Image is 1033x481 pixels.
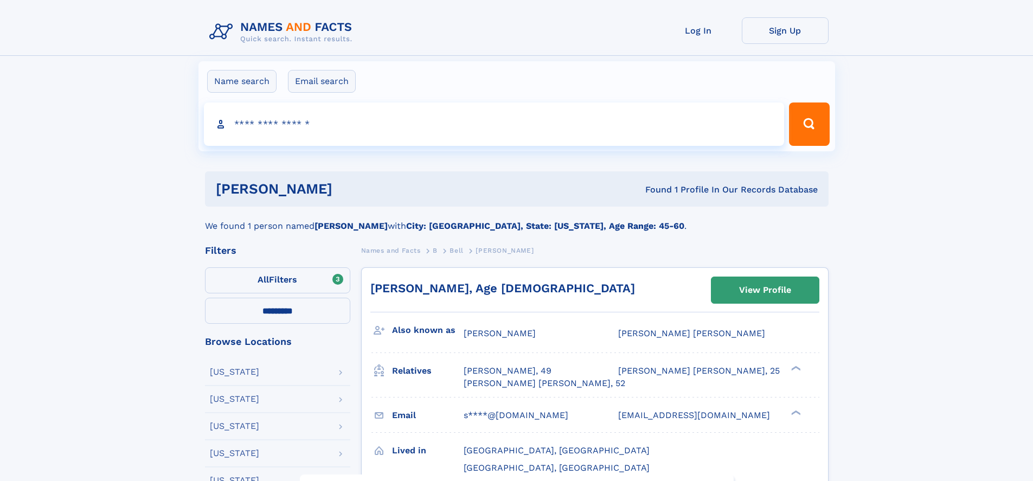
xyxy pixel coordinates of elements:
[216,182,489,196] h1: [PERSON_NAME]
[210,368,259,376] div: [US_STATE]
[739,278,791,303] div: View Profile
[450,247,463,254] span: Bell
[204,102,785,146] input: search input
[361,243,421,257] a: Names and Facts
[489,184,818,196] div: Found 1 Profile In Our Records Database
[205,267,350,293] label: Filters
[476,247,534,254] span: [PERSON_NAME]
[464,463,650,473] span: [GEOGRAPHIC_DATA], [GEOGRAPHIC_DATA]
[464,445,650,456] span: [GEOGRAPHIC_DATA], [GEOGRAPHIC_DATA]
[788,409,801,416] div: ❯
[207,70,277,93] label: Name search
[711,277,819,303] a: View Profile
[406,221,684,231] b: City: [GEOGRAPHIC_DATA], State: [US_STATE], Age Range: 45-60
[210,422,259,431] div: [US_STATE]
[205,207,829,233] div: We found 1 person named with .
[210,449,259,458] div: [US_STATE]
[464,328,536,338] span: [PERSON_NAME]
[450,243,463,257] a: Bell
[370,281,635,295] a: [PERSON_NAME], Age [DEMOGRAPHIC_DATA]
[205,246,350,255] div: Filters
[464,377,625,389] a: [PERSON_NAME] [PERSON_NAME], 52
[315,221,388,231] b: [PERSON_NAME]
[288,70,356,93] label: Email search
[618,328,765,338] span: [PERSON_NAME] [PERSON_NAME]
[392,441,464,460] h3: Lived in
[742,17,829,44] a: Sign Up
[210,395,259,403] div: [US_STATE]
[392,321,464,339] h3: Also known as
[618,365,780,377] a: [PERSON_NAME] [PERSON_NAME], 25
[433,243,438,257] a: B
[655,17,742,44] a: Log In
[789,102,829,146] button: Search Button
[392,362,464,380] h3: Relatives
[205,17,361,47] img: Logo Names and Facts
[258,274,269,285] span: All
[392,406,464,425] h3: Email
[788,365,801,372] div: ❯
[618,410,770,420] span: [EMAIL_ADDRESS][DOMAIN_NAME]
[205,337,350,347] div: Browse Locations
[464,365,551,377] a: [PERSON_NAME], 49
[433,247,438,254] span: B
